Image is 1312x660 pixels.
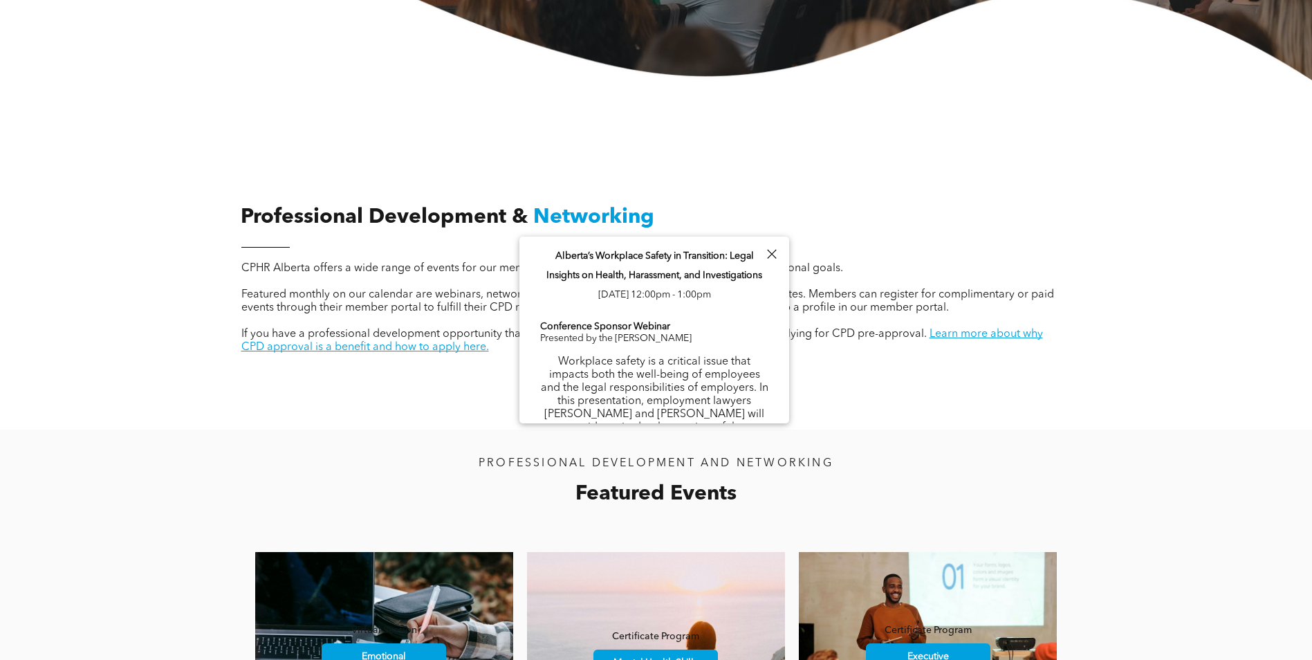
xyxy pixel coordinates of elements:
[540,356,768,513] p: Workplace safety is a critical issue that impacts both the well-being of employees and the legal ...
[533,207,654,228] span: Networking
[575,484,737,504] span: Featured Events
[479,458,833,469] span: PROFESSIONAL DEVELOPMENT AND NETWORKING
[241,263,843,274] span: CPHR Alberta offers a wide range of events for our members and the HR community to support your p...
[546,251,762,280] span: Alberta’s Workplace Safety in Transition: Legal Insights on Health, Harassment, and Investigations
[241,289,1054,313] span: Featured monthly on our calendar are webinars, networking, full and half-day sessions and multi-d...
[241,329,927,340] span: If you have a professional development opportunity that is valuable to CPHR Alberta Members, cons...
[540,322,670,331] b: Conference Sponsor Webinar
[598,290,711,300] span: [DATE] 12:00pm - 1:00pm
[241,207,528,228] span: Professional Development &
